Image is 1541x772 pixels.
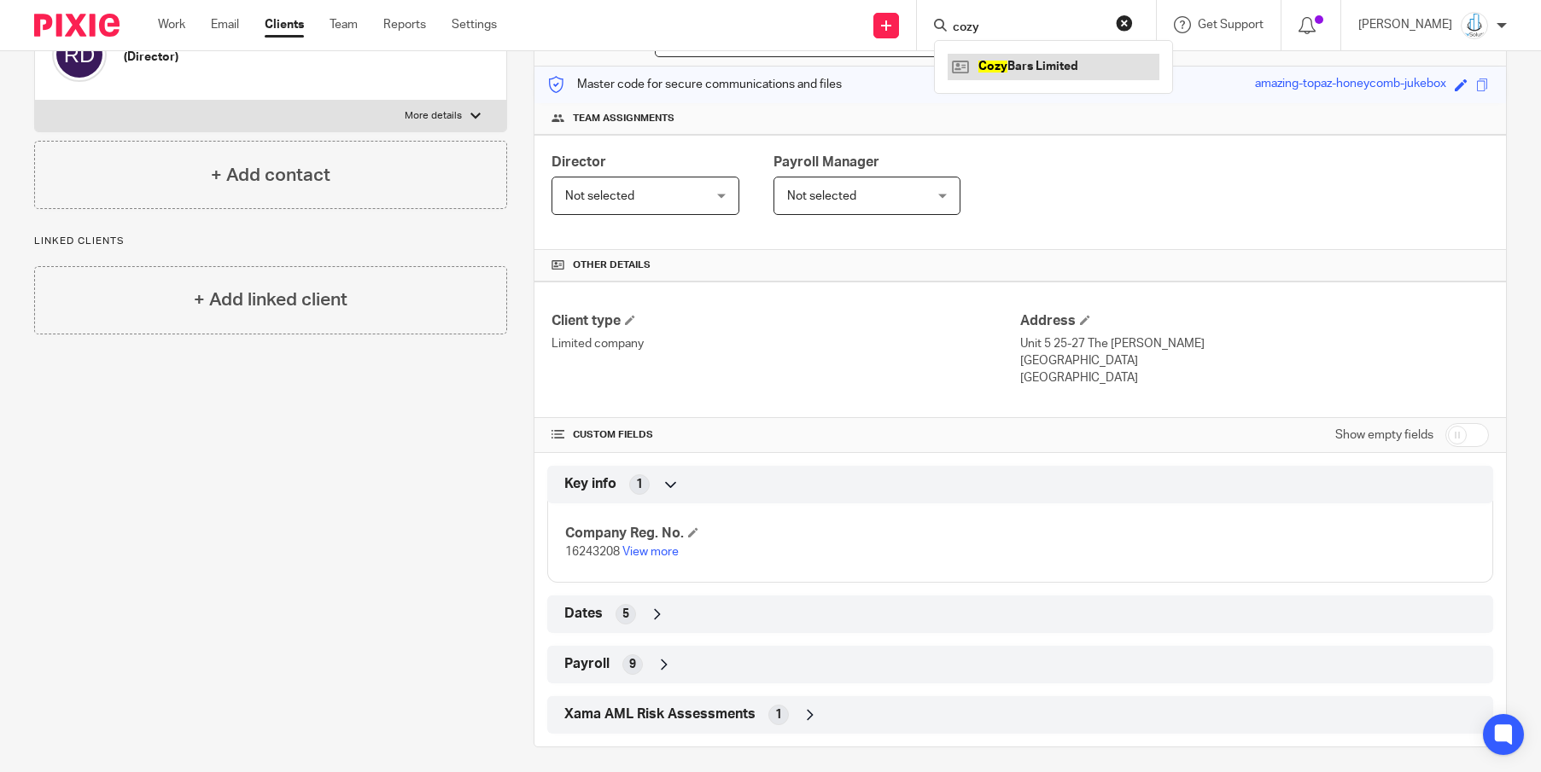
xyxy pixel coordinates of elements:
[636,476,643,493] span: 1
[211,16,239,33] a: Email
[34,14,120,37] img: Pixie
[622,546,679,558] a: View more
[552,335,1020,352] p: Limited company
[564,705,756,723] span: Xama AML Risk Assessments
[34,235,507,248] p: Linked clients
[1116,15,1133,32] button: Clear
[564,605,603,623] span: Dates
[1020,352,1489,369] p: [GEOGRAPHIC_DATA]
[452,16,497,33] a: Settings
[124,49,260,66] h5: (Director)
[211,162,330,189] h4: + Add contact
[265,16,304,33] a: Clients
[565,546,620,558] span: 16243208
[1020,312,1489,330] h4: Address
[1358,16,1452,33] p: [PERSON_NAME]
[565,190,634,202] span: Not selected
[775,706,782,723] span: 1
[565,525,1020,543] h4: Company Reg. No.
[787,190,856,202] span: Not selected
[951,20,1105,36] input: Search
[552,155,606,169] span: Director
[194,287,347,313] h4: + Add linked client
[573,258,651,272] span: Other details
[773,155,879,169] span: Payroll Manager
[1335,427,1433,444] label: Show empty fields
[158,16,185,33] a: Work
[1198,19,1264,31] span: Get Support
[1020,369,1489,386] p: [GEOGRAPHIC_DATA]
[552,428,1020,442] h4: CUSTOM FIELDS
[52,27,107,82] img: svg%3E
[564,475,616,493] span: Key info
[629,656,636,673] span: 9
[383,16,426,33] a: Reports
[622,606,629,623] span: 5
[330,16,358,33] a: Team
[547,76,842,93] p: Master code for secure communications and files
[573,112,674,125] span: Team assignments
[1255,75,1446,95] div: amazing-topaz-honeycomb-jukebox
[1461,12,1488,39] img: Logo_PNG.png
[405,109,462,123] p: More details
[564,655,610,673] span: Payroll
[1020,335,1489,352] p: Unit 5 25-27 The [PERSON_NAME]
[552,312,1020,330] h4: Client type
